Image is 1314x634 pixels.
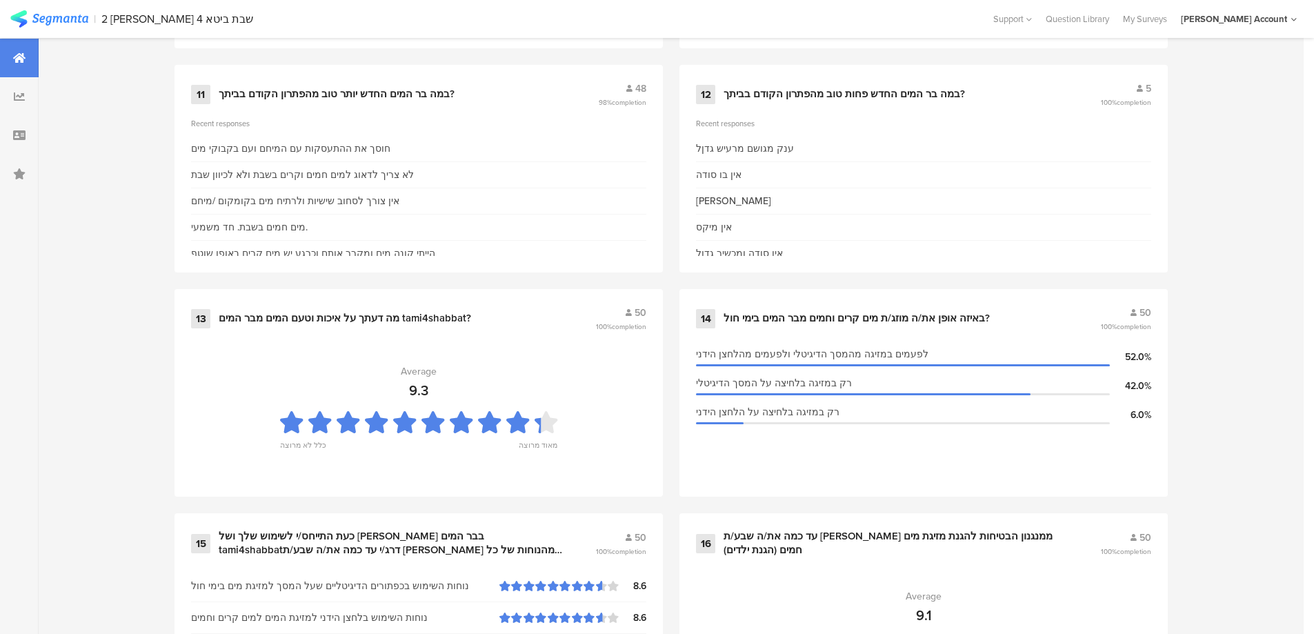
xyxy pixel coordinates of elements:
[619,579,646,593] div: 8.6
[635,81,646,96] span: 48
[696,534,715,553] div: 16
[10,10,88,28] img: segmanta logo
[1116,12,1174,26] a: My Surveys
[696,246,783,261] div: אין סודה ומכשיר גדול
[191,194,399,208] div: אין צורך לסחוב שישיות ולרתיח מים בקומקום /מיחם
[1139,306,1151,320] span: 50
[1101,321,1151,332] span: 100%
[993,8,1032,30] div: Support
[696,405,839,419] span: רק במזיגה בלחיצה על הלחצן הידני
[191,246,435,261] div: הייתי קונה מים ומקרר אותם וכרגע יש מים קרים באופן שוטף
[696,194,771,208] div: [PERSON_NAME]
[409,380,428,401] div: 9.3
[191,220,308,235] div: מים חמים בשבת. חד משמעי.
[724,88,965,101] div: במה בר המים החדש פחות טוב מהפתרון הקודם בביתך?
[696,118,1151,129] div: Recent responses
[191,168,414,182] div: לא צריך לדאוג למים חמים וקרים בשבת ולא לכיוון שבת
[219,312,471,326] div: מה דעתך על איכות וטעם המים מבר המים tami4shabbat?
[1101,97,1151,108] span: 100%
[1110,379,1151,393] div: 42.0%
[612,546,646,557] span: completion
[696,309,715,328] div: 14
[1117,321,1151,332] span: completion
[1039,12,1116,26] a: Question Library
[219,88,455,101] div: במה בר המים החדש יותר טוב מהפתרון הקודם בביתך?
[635,306,646,320] span: 50
[619,611,646,625] div: 8.6
[1139,531,1151,545] span: 50
[696,168,741,182] div: אין בו סודה
[916,605,932,626] div: 9.1
[191,118,646,129] div: Recent responses
[1110,408,1151,422] div: 6.0%
[696,220,732,235] div: אין מיקס
[596,546,646,557] span: 100%
[94,11,96,27] div: |
[724,312,990,326] div: באיזה אופן את/ה מוזג/ת מים קרים וחמים מבר המים בימי חול?
[101,12,253,26] div: 2 [PERSON_NAME] 4 שבת ביטא
[596,321,646,332] span: 100%
[724,530,1067,557] div: עד כמה את/ה שבע/ת [PERSON_NAME] ממנגנון הבטיחות להגנת מזיגת מים חמים (הגנת ילדים)
[1117,97,1151,108] span: completion
[612,97,646,108] span: completion
[401,364,437,379] div: Average
[1181,12,1287,26] div: [PERSON_NAME] Account
[191,141,390,156] div: חוסך את ההתעסקות עם המיחם ועם בקבוקי מים
[599,97,646,108] span: 98%
[191,534,210,553] div: 15
[1146,81,1151,96] span: 5
[191,85,210,104] div: 11
[191,611,499,625] div: נוחות השימוש בלחצן הידני למזיגת המים למים קרים וחמים
[612,321,646,332] span: completion
[696,376,852,390] span: רק במזיגה בלחיצה על המסך הדיגיטלי
[280,439,326,459] div: כלל לא מרוצה
[191,579,499,593] div: נוחות השימוש בכפתורים הדיגיטליים שעל המסך למזיגת מים בימי חול
[519,439,557,459] div: מאוד מרוצה
[191,309,210,328] div: 13
[1110,350,1151,364] div: 52.0%
[1117,546,1151,557] span: completion
[219,530,562,557] div: כעת התייחס/י לשימוש שלך ושל [PERSON_NAME] בבר המים tami4shabbatדרג/י עד כמה את/ה שבע/ת [PERSON_NA...
[635,531,646,545] span: 50
[696,141,794,156] div: ענק מגושם מרעיש גדןל
[906,589,942,604] div: Average
[1101,546,1151,557] span: 100%
[696,347,928,361] span: לפעמים במזיגה מהמסך הדיגיטלי ולפעמים מהלחצן הידני
[696,85,715,104] div: 12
